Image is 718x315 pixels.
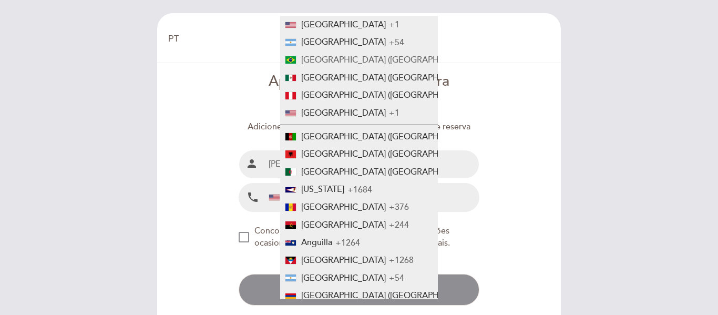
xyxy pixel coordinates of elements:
span: [GEOGRAPHIC_DATA] [301,37,386,47]
span: [GEOGRAPHIC_DATA] ([GEOGRAPHIC_DATA]) [301,290,477,301]
div: +1 [269,191,295,205]
div: United States: +1 [265,184,317,211]
span: +1264 [335,237,360,248]
span: [GEOGRAPHIC_DATA] [301,273,386,283]
span: [GEOGRAPHIC_DATA] [301,255,386,266]
span: [GEOGRAPHIC_DATA] ([GEOGRAPHIC_DATA]) [301,149,477,159]
span: [US_STATE] [301,184,344,195]
button: send Continuar [239,274,480,306]
span: +376 [389,202,409,212]
span: Anguilla [301,237,332,248]
span: [GEOGRAPHIC_DATA] ([GEOGRAPHIC_DATA]) [301,90,477,100]
span: +1684 [347,184,372,195]
span: +1268 [389,255,414,266]
span: +1 [389,19,399,30]
span: [GEOGRAPHIC_DATA] [301,108,386,118]
span: [GEOGRAPHIC_DATA] ([GEOGRAPHIC_DATA]) [301,73,477,83]
span: +1 [389,108,399,118]
span: [GEOGRAPHIC_DATA] [301,19,386,30]
span: [GEOGRAPHIC_DATA] (‫[GEOGRAPHIC_DATA]‬‎) [301,167,477,177]
i: local_phone [247,191,259,204]
span: +54 [389,37,404,47]
span: Concordo que o restaurante me envie informações ocasionais sobre eventos ou celebrações especiais. [254,226,450,248]
span: [GEOGRAPHIC_DATA] [301,202,386,212]
span: +54 [389,273,404,283]
span: [GEOGRAPHIC_DATA] ([GEOGRAPHIC_DATA]) [301,55,477,65]
md-checkbox: NEW_MODAL_AGREE_RESTAURANT_SEND_OCCASIONAL_INFO [239,225,480,249]
span: [GEOGRAPHIC_DATA] (‫[GEOGRAPHIC_DATA]‬‎) [301,131,477,142]
div: Apenas mais um passo para continuar [239,72,480,113]
input: Nombre e Sobrenome [264,150,479,178]
span: [GEOGRAPHIC_DATA] [301,220,386,230]
span: +244 [389,220,409,230]
div: Adicione seus dados para continuar o processo de reserva [239,121,480,133]
i: person [245,157,258,170]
